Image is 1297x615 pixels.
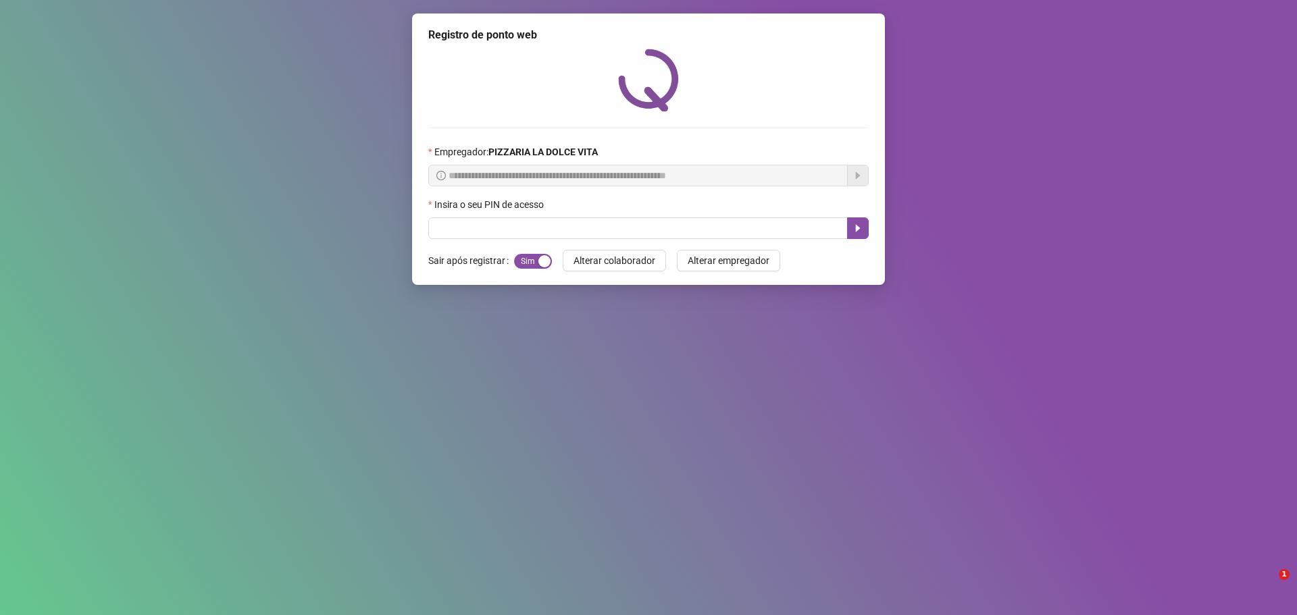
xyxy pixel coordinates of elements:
[488,146,598,157] strong: PIZZARIA LA DOLCE VITA
[563,250,666,271] button: Alterar colaborador
[1279,569,1290,580] span: 1
[428,27,869,43] div: Registro de ponto web
[677,250,780,271] button: Alterar empregador
[618,49,679,111] img: QRPoint
[428,197,553,212] label: Insira o seu PIN de acesso
[434,144,598,159] span: Empregador :
[1251,569,1283,601] iframe: Intercom live chat
[853,223,863,234] span: caret-right
[574,253,655,268] span: Alterar colaborador
[428,250,514,271] label: Sair após registrar
[436,171,446,180] span: info-circle
[688,253,769,268] span: Alterar empregador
